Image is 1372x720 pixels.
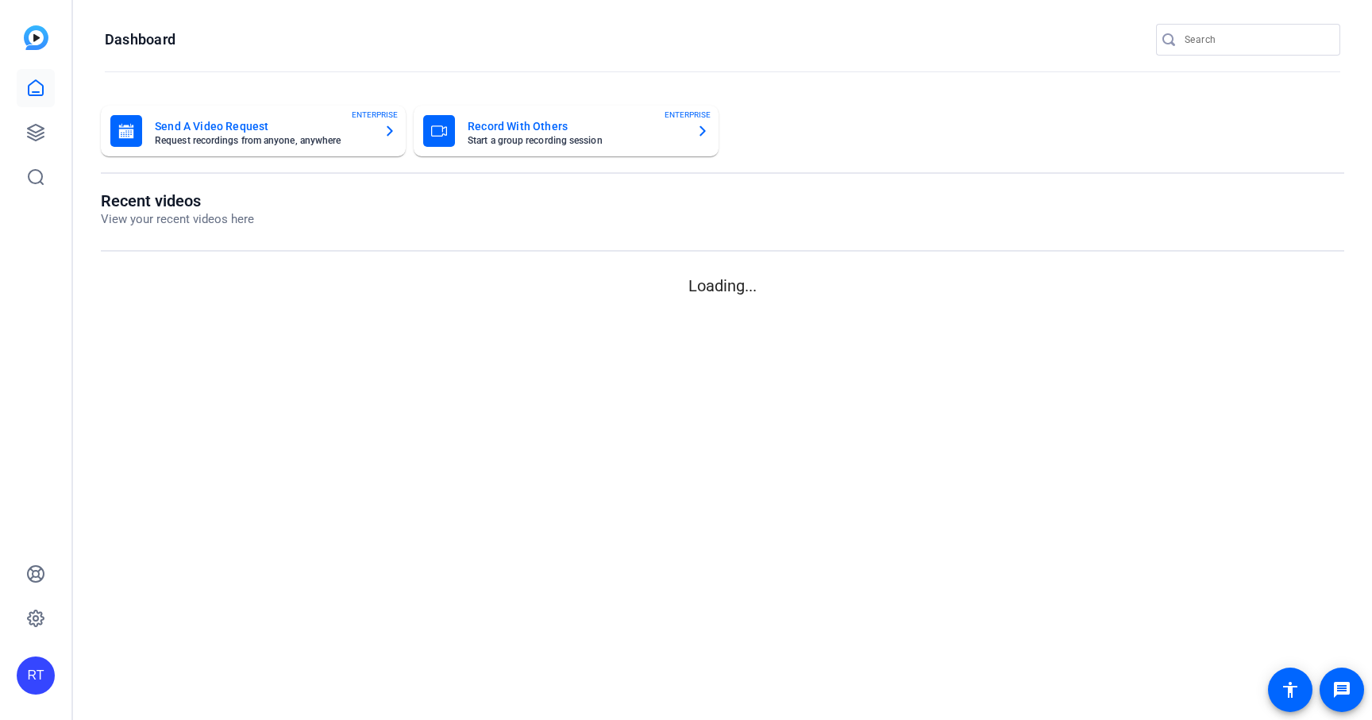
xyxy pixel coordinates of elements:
[468,136,684,145] mat-card-subtitle: Start a group recording session
[414,106,719,156] button: Record With OthersStart a group recording sessionENTERPRISE
[155,117,371,136] mat-card-title: Send A Video Request
[352,109,398,121] span: ENTERPRISE
[665,109,711,121] span: ENTERPRISE
[24,25,48,50] img: blue-gradient.svg
[17,656,55,695] div: RT
[1281,680,1300,699] mat-icon: accessibility
[155,136,371,145] mat-card-subtitle: Request recordings from anyone, anywhere
[101,191,254,210] h1: Recent videos
[101,106,406,156] button: Send A Video RequestRequest recordings from anyone, anywhereENTERPRISE
[1185,30,1328,49] input: Search
[101,274,1344,298] p: Loading...
[101,210,254,229] p: View your recent videos here
[105,30,175,49] h1: Dashboard
[468,117,684,136] mat-card-title: Record With Others
[1332,680,1351,699] mat-icon: message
